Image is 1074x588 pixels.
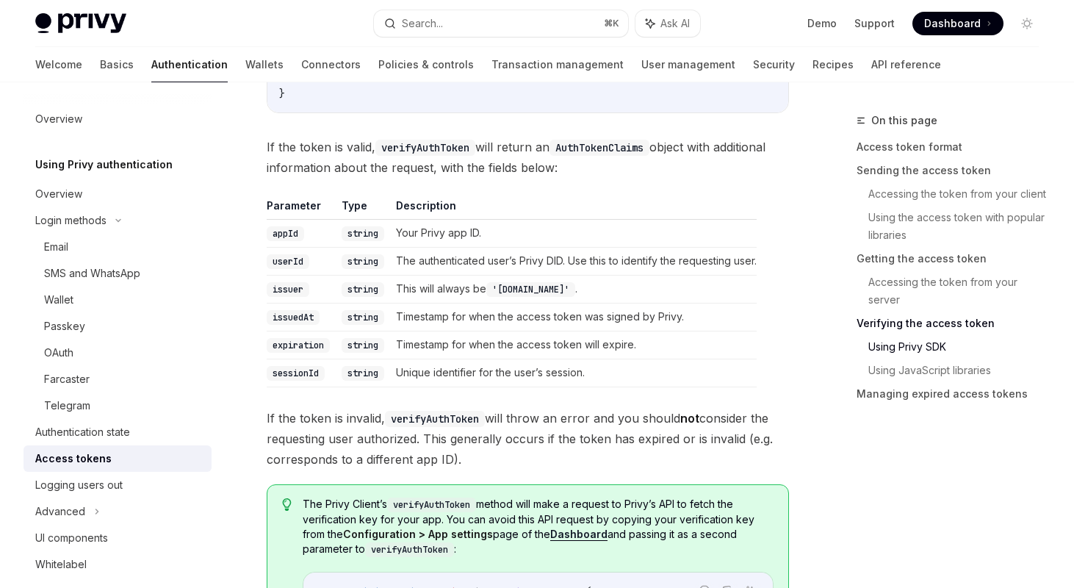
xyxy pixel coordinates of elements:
div: OAuth [44,344,73,362]
div: Passkey [44,318,85,335]
th: Type [336,198,390,220]
code: issuer [267,282,309,297]
div: Farcaster [44,370,90,388]
strong: not [680,411,699,426]
a: Overview [24,181,212,207]
a: Dashboard [550,528,608,541]
code: verifyAuthToken [365,542,454,557]
a: Welcome [35,47,82,82]
a: Telegram [24,392,212,419]
a: Demo [807,16,837,31]
code: expiration [267,338,330,353]
a: Email [24,234,212,260]
a: OAuth [24,340,212,366]
a: Recipes [812,47,854,82]
div: Overview [35,185,82,203]
div: Wallet [44,291,73,309]
a: Access tokens [24,445,212,472]
div: Email [44,238,68,256]
div: Search... [402,15,443,32]
svg: Tip [282,498,292,512]
span: } [279,87,285,100]
th: Description [390,198,757,220]
span: Ask AI [660,16,690,31]
img: light logo [35,13,126,34]
a: Basics [100,47,134,82]
div: SMS and WhatsApp [44,265,140,282]
code: verifyAuthToken [385,411,485,427]
code: '[DOMAIN_NAME]' [486,282,575,297]
a: Using the access token with popular libraries [868,206,1050,247]
a: Using Privy SDK [868,335,1050,359]
td: Timestamp for when the access token will expire. [390,331,757,359]
code: userId [267,254,309,269]
div: Telegram [44,397,90,415]
span: If the token is invalid, will throw an error and you should consider the requesting user authoriz... [267,408,789,470]
a: Wallet [24,287,212,313]
code: string [342,254,384,269]
h5: Using Privy authentication [35,156,173,173]
a: Connectors [301,47,361,82]
a: SMS and WhatsApp [24,260,212,287]
div: Whitelabel [35,556,87,573]
span: Dashboard [924,16,981,31]
a: Accessing the token from your server [868,270,1050,312]
code: appId [267,226,304,241]
button: Ask AI [635,10,700,37]
strong: Configuration > App settings [343,528,493,540]
div: Overview [35,110,82,128]
div: UI components [35,529,108,547]
a: Farcaster [24,366,212,392]
code: verifyAuthToken [387,498,476,512]
a: Security [753,47,795,82]
td: Unique identifier for the user’s session. [390,359,757,387]
td: Timestamp for when the access token was signed by Privy. [390,303,757,331]
strong: Dashboard [550,528,608,540]
a: User management [641,47,735,82]
a: Using JavaScript libraries [868,359,1050,382]
span: ⌘ K [604,18,619,29]
code: AuthTokenClaims [549,140,649,156]
a: Getting the access token [857,247,1050,270]
a: UI components [24,525,212,551]
a: Passkey [24,313,212,340]
th: Parameter [267,198,336,220]
a: Overview [24,106,212,132]
a: Dashboard [912,12,1003,35]
button: Search...⌘K [374,10,629,37]
div: Authentication state [35,423,130,441]
a: Managing expired access tokens [857,382,1050,406]
code: string [342,310,384,325]
a: Access token format [857,135,1050,159]
a: Logging users out [24,472,212,498]
a: API reference [871,47,941,82]
span: The Privy Client’s method will make a request to Privy’s API to fetch the verification key for yo... [303,497,774,557]
span: On this page [871,112,937,129]
a: Support [854,16,895,31]
a: Authentication [151,47,228,82]
td: Your Privy app ID. [390,219,757,247]
a: Authentication state [24,419,212,445]
code: string [342,366,384,381]
a: Policies & controls [378,47,474,82]
a: Transaction management [491,47,624,82]
a: Sending the access token [857,159,1050,182]
a: Accessing the token from your client [868,182,1050,206]
code: verifyAuthToken [375,140,475,156]
div: Advanced [35,503,85,520]
td: The authenticated user’s Privy DID. Use this to identify the requesting user. [390,247,757,275]
div: Logging users out [35,476,123,494]
code: string [342,282,384,297]
code: sessionId [267,366,325,381]
td: This will always be . [390,275,757,303]
button: Toggle dark mode [1015,12,1039,35]
code: string [342,338,384,353]
span: If the token is valid, will return an object with additional information about the request, with ... [267,137,789,178]
code: issuedAt [267,310,320,325]
a: Wallets [245,47,284,82]
a: Whitelabel [24,551,212,578]
code: string [342,226,384,241]
div: Access tokens [35,450,112,467]
a: Verifying the access token [857,312,1050,335]
div: Login methods [35,212,107,229]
